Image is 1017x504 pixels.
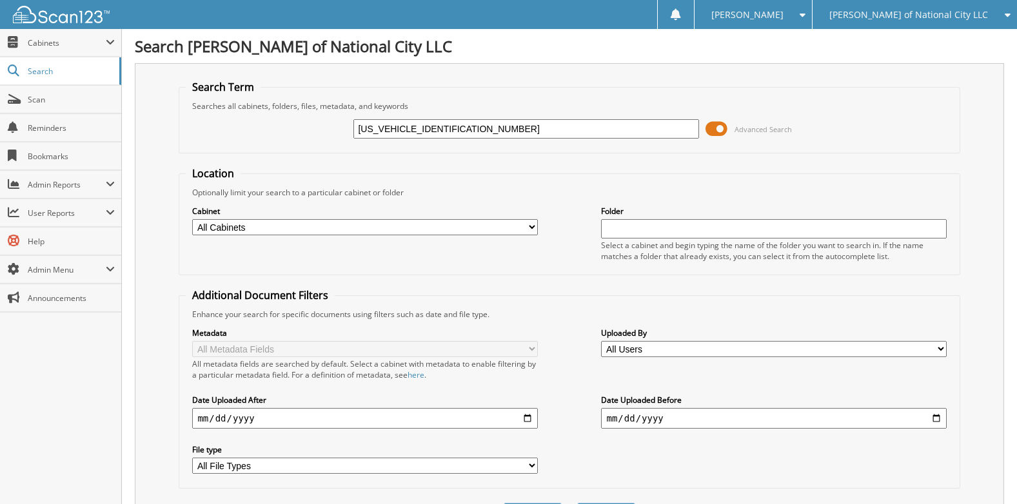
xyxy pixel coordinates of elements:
legend: Search Term [186,80,261,94]
div: Enhance your search for specific documents using filters such as date and file type. [186,309,953,320]
span: Admin Menu [28,264,106,275]
legend: Location [186,166,241,180]
span: Announcements [28,293,115,304]
span: Scan [28,94,115,105]
span: Admin Reports [28,179,106,190]
div: Select a cabinet and begin typing the name of the folder you want to search in. If the name match... [601,240,946,262]
label: Date Uploaded After [192,394,537,405]
span: Cabinets [28,37,106,48]
iframe: Chat Widget [953,442,1017,504]
img: scan123-logo-white.svg [13,6,110,23]
label: File type [192,444,537,455]
a: here [408,369,424,380]
input: end [601,408,946,429]
label: Folder [601,206,946,217]
legend: Additional Document Filters [186,288,335,302]
span: Advanced Search [735,124,792,134]
label: Date Uploaded Before [601,394,946,405]
span: Reminders [28,122,115,133]
input: start [192,408,537,429]
h1: Search [PERSON_NAME] of National City LLC [135,35,1004,57]
div: Optionally limit your search to a particular cabinet or folder [186,187,953,198]
span: User Reports [28,208,106,218]
span: [PERSON_NAME] [711,11,784,19]
span: Bookmarks [28,151,115,162]
label: Uploaded By [601,327,946,338]
span: [PERSON_NAME] of National City LLC [829,11,988,19]
span: Help [28,236,115,247]
div: All metadata fields are searched by default. Select a cabinet with metadata to enable filtering b... [192,358,537,380]
span: Search [28,66,113,77]
label: Cabinet [192,206,537,217]
div: Searches all cabinets, folders, files, metadata, and keywords [186,101,953,111]
label: Metadata [192,327,537,338]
